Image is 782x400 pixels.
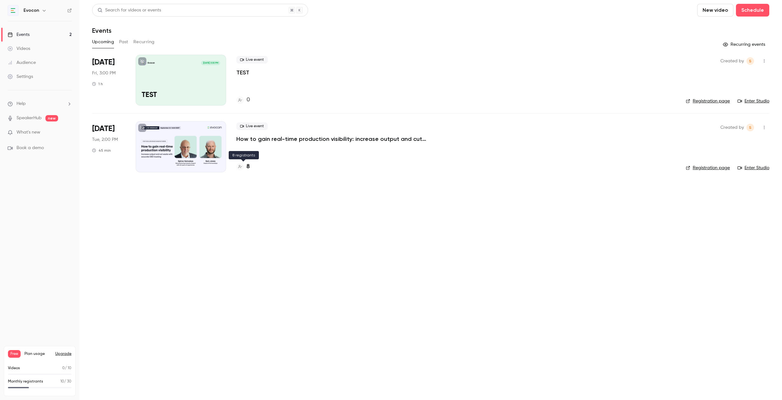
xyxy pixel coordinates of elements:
span: 0 [62,366,65,370]
a: Enter Studio [738,165,769,171]
div: Settings [8,73,33,80]
div: Search for videos or events [98,7,161,14]
span: What's new [17,129,40,136]
span: Tue, 2:00 PM [92,136,118,143]
span: [DATE] 3:00 PM [201,61,220,65]
button: Upcoming [92,37,114,47]
iframe: Noticeable Trigger [64,130,72,135]
div: Sep 23 Tue, 2:00 PM (Europe/Tallinn) [92,121,125,172]
p: TEST [142,91,220,100]
span: Live event [236,56,268,64]
p: / 30 [60,379,71,384]
div: Sep 12 Fri, 8:00 AM (America/New York) [92,55,125,106]
h4: 8 [246,162,250,171]
div: 1 h [92,81,103,86]
a: SpeakerHub [17,115,42,121]
span: Help [17,100,26,107]
h4: 0 [246,96,250,104]
span: Created by [720,124,744,131]
span: S [749,124,752,131]
span: Live event [236,122,268,130]
button: Upgrade [55,351,71,356]
img: Evocon [8,5,18,16]
button: Recurring [133,37,155,47]
span: Anna-Liisa Staskevits [746,57,754,65]
a: Registration page [686,98,730,104]
button: Past [119,37,128,47]
div: 45 min [92,148,111,153]
a: 0 [236,96,250,104]
button: Schedule [736,4,769,17]
a: Registration page [686,165,730,171]
div: Audience [8,59,36,66]
span: [DATE] [92,124,115,134]
li: help-dropdown-opener [8,100,72,107]
div: Events [8,31,30,38]
button: Recurring events [720,39,769,50]
span: Book a demo [17,145,44,151]
p: Videos [8,365,20,371]
span: [DATE] [92,57,115,67]
h6: Evocon [24,7,39,14]
span: Anna-Liisa Staskevits [746,124,754,131]
div: Videos [8,45,30,52]
span: S [749,57,752,65]
span: Fri, 3:00 PM [92,70,116,76]
a: Enter Studio [738,98,769,104]
h1: Events [92,27,111,34]
p: Monthly registrants [8,379,43,384]
span: Free [8,350,21,358]
span: Plan usage [24,351,51,356]
span: 10 [60,380,64,383]
p: Evocon [148,61,155,65]
span: Created by [720,57,744,65]
a: How to gain real-time production visibility: increase output and cut waste with accurate OEE trac... [236,135,427,143]
button: New video [697,4,733,17]
a: TESTEvocon[DATE] 3:00 PMTEST [136,55,226,106]
p: / 10 [62,365,71,371]
a: 8 [236,162,250,171]
a: TEST [236,69,249,76]
span: new [45,115,58,121]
